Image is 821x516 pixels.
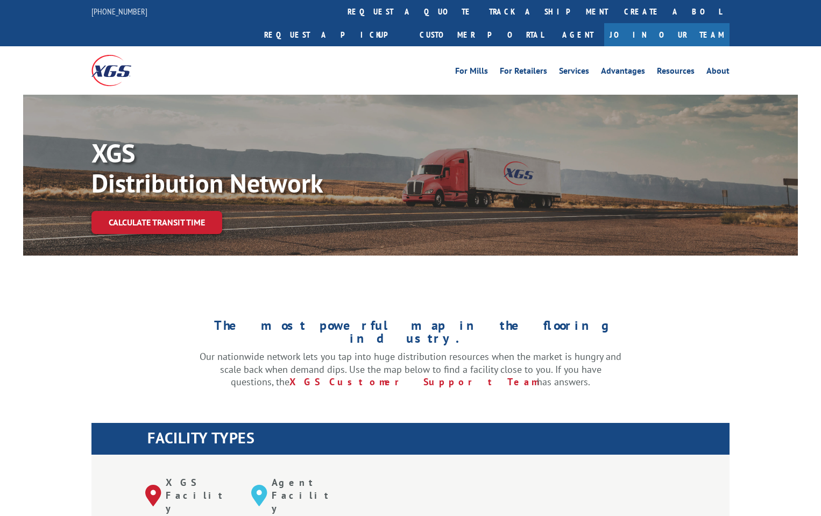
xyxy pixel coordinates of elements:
[455,67,488,79] a: For Mills
[500,67,547,79] a: For Retailers
[706,67,730,79] a: About
[601,67,645,79] a: Advantages
[200,350,621,388] p: Our nationwide network lets you tap into huge distribution resources when the market is hungry an...
[559,67,589,79] a: Services
[289,376,537,388] a: XGS Customer Support Team
[272,476,341,514] p: Agent Facility
[200,319,621,350] h1: The most powerful map in the flooring industry.
[551,23,604,46] a: Agent
[91,138,414,198] p: XGS Distribution Network
[604,23,730,46] a: Join Our Team
[91,211,222,234] a: Calculate transit time
[166,476,235,514] p: XGS Facility
[91,6,147,17] a: [PHONE_NUMBER]
[412,23,551,46] a: Customer Portal
[657,67,695,79] a: Resources
[147,430,730,451] h1: FACILITY TYPES
[256,23,412,46] a: Request a pickup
